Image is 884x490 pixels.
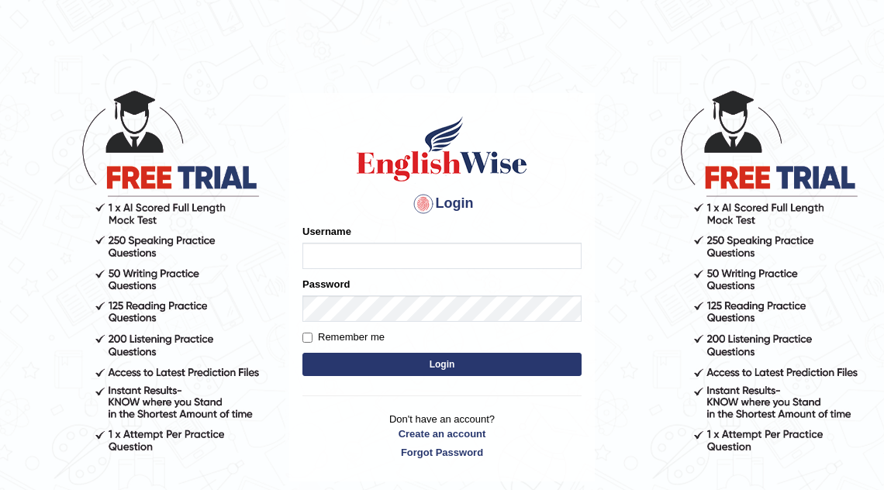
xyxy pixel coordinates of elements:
label: Password [302,277,350,292]
label: Remember me [302,330,385,345]
a: Forgot Password [302,445,582,460]
a: Create an account [302,426,582,441]
p: Don't have an account? [302,412,582,460]
button: Login [302,353,582,376]
label: Username [302,224,351,239]
input: Remember me [302,333,313,343]
img: Logo of English Wise sign in for intelligent practice with AI [354,114,530,184]
h4: Login [302,192,582,216]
